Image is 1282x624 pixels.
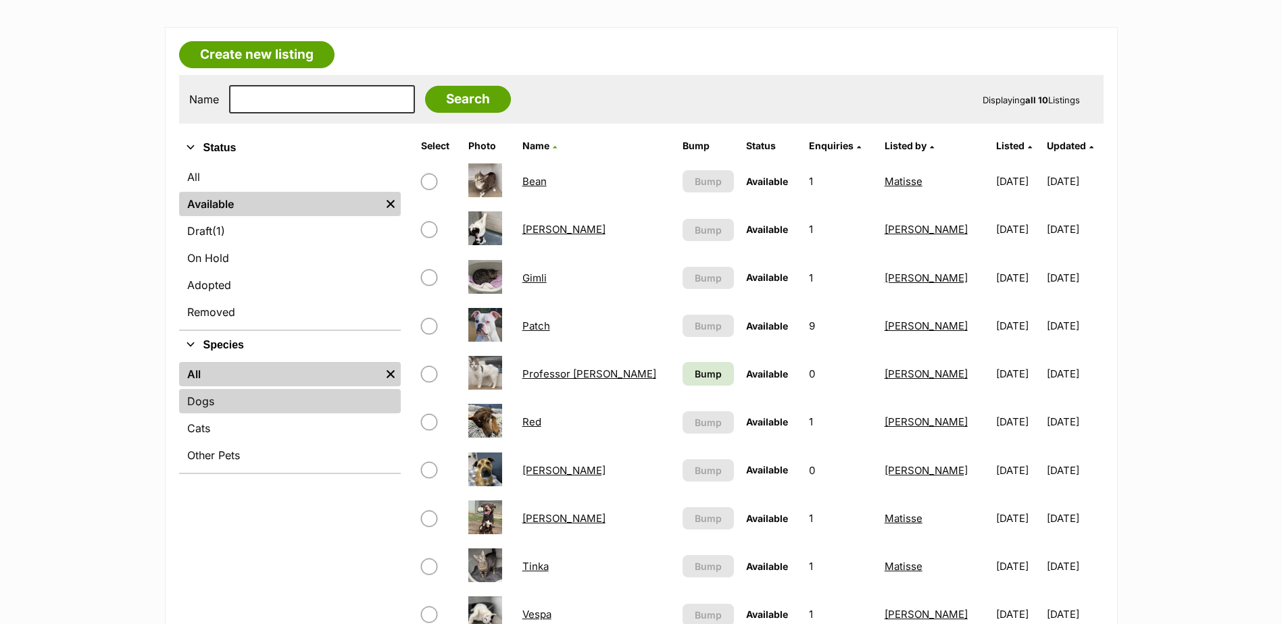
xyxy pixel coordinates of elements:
[1047,140,1093,151] a: Updated
[695,415,722,430] span: Bump
[695,511,722,525] span: Bump
[746,368,788,380] span: Available
[179,41,335,68] a: Create new listing
[695,463,722,477] span: Bump
[885,271,968,284] a: [PERSON_NAME]
[885,512,922,525] a: Matisse
[996,140,1032,151] a: Listed
[1047,206,1102,253] td: [DATE]
[189,93,219,105] label: Name
[522,367,656,380] a: Professor [PERSON_NAME]
[991,398,1045,445] td: [DATE]
[991,303,1045,349] td: [DATE]
[179,246,401,270] a: On Hold
[746,224,788,235] span: Available
[677,135,739,157] th: Bump
[885,140,934,151] a: Listed by
[885,560,922,573] a: Matisse
[991,158,1045,205] td: [DATE]
[991,447,1045,494] td: [DATE]
[804,206,877,253] td: 1
[212,223,225,239] span: (1)
[522,608,551,621] a: Vespa
[804,303,877,349] td: 9
[683,170,734,192] button: Bump
[683,555,734,577] button: Bump
[804,158,877,205] td: 1
[463,135,516,157] th: Photo
[983,95,1080,105] span: Displaying Listings
[179,139,401,157] button: Status
[179,416,401,440] a: Cats
[885,464,968,477] a: [PERSON_NAME]
[695,319,722,333] span: Bump
[683,219,734,241] button: Bump
[683,315,734,337] button: Bump
[1047,447,1102,494] td: [DATE]
[1047,495,1102,542] td: [DATE]
[179,162,401,330] div: Status
[804,255,877,301] td: 1
[991,495,1045,542] td: [DATE]
[425,86,511,113] input: Search
[804,447,877,494] td: 0
[416,135,462,157] th: Select
[522,140,549,151] span: Name
[522,560,549,573] a: Tinka
[746,464,788,475] span: Available
[1047,303,1102,349] td: [DATE]
[179,165,401,189] a: All
[179,300,401,324] a: Removed
[179,389,401,413] a: Dogs
[804,350,877,397] td: 0
[522,512,606,525] a: [PERSON_NAME]
[885,367,968,380] a: [PERSON_NAME]
[991,543,1045,590] td: [DATE]
[804,495,877,542] td: 1
[683,459,734,482] button: Bump
[1047,350,1102,397] td: [DATE]
[885,175,922,188] a: Matisse
[522,415,541,428] a: Red
[991,350,1045,397] td: [DATE]
[885,319,968,332] a: [PERSON_NAME]
[380,362,401,386] a: Remove filter
[695,174,722,188] span: Bump
[885,223,968,236] a: [PERSON_NAME]
[179,359,401,473] div: Species
[804,398,877,445] td: 1
[809,140,854,151] span: translation missing: en.admin.listings.index.attributes.enquiries
[746,416,788,427] span: Available
[809,140,861,151] a: Enquiries
[522,140,557,151] a: Name
[683,362,734,386] a: Bump
[885,608,968,621] a: [PERSON_NAME]
[1047,543,1102,590] td: [DATE]
[1047,398,1102,445] td: [DATE]
[746,320,788,332] span: Available
[179,192,380,216] a: Available
[1025,95,1048,105] strong: all 10
[695,608,722,622] span: Bump
[804,543,877,590] td: 1
[695,559,722,573] span: Bump
[996,140,1025,151] span: Listed
[522,319,550,332] a: Patch
[746,513,788,524] span: Available
[695,223,722,237] span: Bump
[522,223,606,236] a: [PERSON_NAME]
[522,175,547,188] a: Bean
[746,561,788,572] span: Available
[683,411,734,434] button: Bump
[683,507,734,529] button: Bump
[179,362,380,386] a: All
[746,608,788,620] span: Available
[179,443,401,467] a: Other Pets
[991,206,1045,253] td: [DATE]
[179,219,401,243] a: Draft
[885,415,968,428] a: [PERSON_NAME]
[1047,158,1102,205] td: [DATE]
[885,140,927,151] span: Listed by
[179,273,401,297] a: Adopted
[380,192,401,216] a: Remove filter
